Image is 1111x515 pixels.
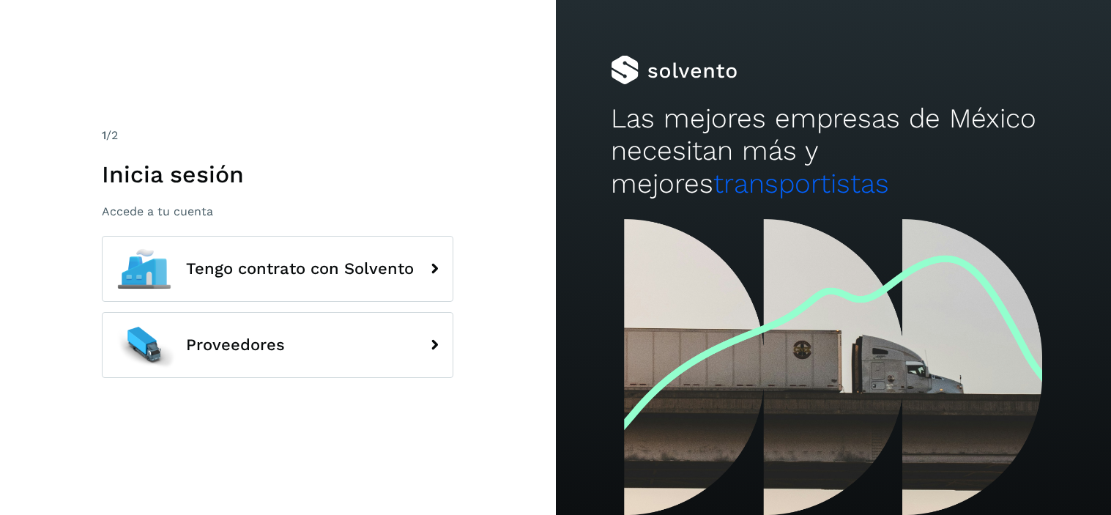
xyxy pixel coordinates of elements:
[102,236,453,302] button: Tengo contrato con Solvento
[102,312,453,378] button: Proveedores
[611,103,1055,200] h2: Las mejores empresas de México necesitan más y mejores
[186,336,285,354] span: Proveedores
[102,128,106,142] span: 1
[102,204,453,218] p: Accede a tu cuenta
[186,260,414,278] span: Tengo contrato con Solvento
[102,160,453,188] h1: Inicia sesión
[713,168,889,199] span: transportistas
[102,127,453,144] div: /2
